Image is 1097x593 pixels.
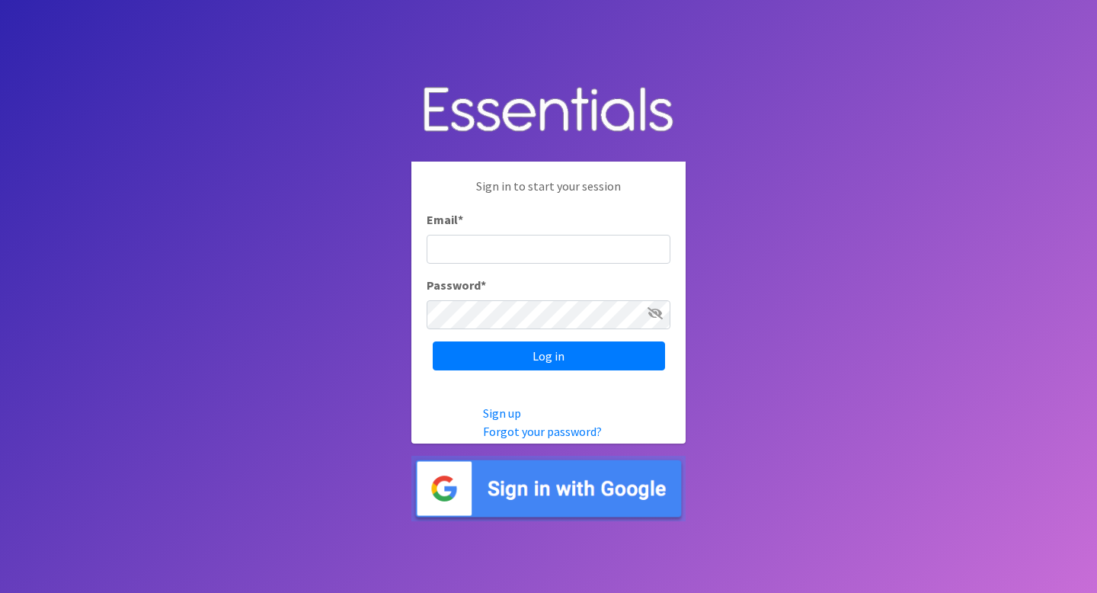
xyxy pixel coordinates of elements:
[481,277,486,293] abbr: required
[483,405,521,421] a: Sign up
[458,212,463,227] abbr: required
[427,276,486,294] label: Password
[427,210,463,229] label: Email
[483,424,602,439] a: Forgot your password?
[433,341,665,370] input: Log in
[411,456,686,522] img: Sign in with Google
[427,177,670,210] p: Sign in to start your session
[411,72,686,150] img: Human Essentials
